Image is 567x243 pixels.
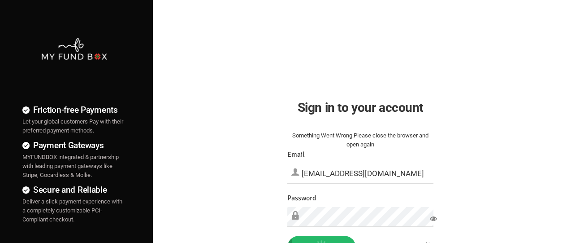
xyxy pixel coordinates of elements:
[287,98,433,117] h2: Sign in to your account
[287,163,433,183] input: Email
[22,139,126,152] h4: Payment Gateways
[22,198,122,223] span: Deliver a slick payment experience with a completely customizable PCI-Compliant checkout.
[287,149,305,160] label: Email
[22,183,126,196] h4: Secure and Reliable
[287,131,433,149] div: Something Went Wrong.Please close the browser and open again
[22,103,126,116] h4: Friction-free Payments
[287,193,316,204] label: Password
[41,37,108,61] img: mfbwhite.png
[22,118,123,134] span: Let your global customers Pay with their preferred payment methods.
[22,154,119,178] span: MYFUNDBOX integrated & partnership with leading payment gateways like Stripe, Gocardless & Mollie.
